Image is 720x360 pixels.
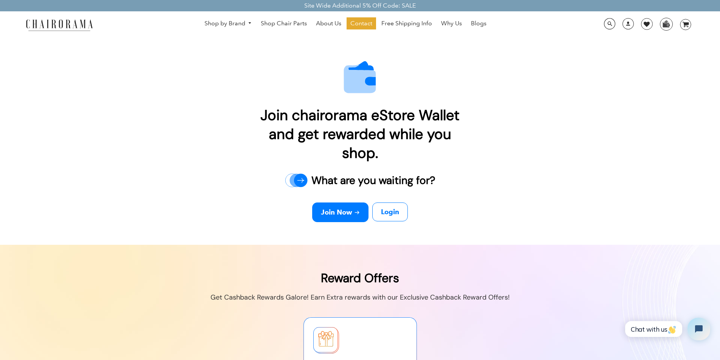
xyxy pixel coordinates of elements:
[261,20,307,28] span: Shop Chair Parts
[619,311,717,347] iframe: Tidio Chat
[660,18,672,29] img: WhatsApp_Image_2024-07-12_at_16.23.01.webp
[441,20,462,28] span: Why Us
[211,264,510,292] h1: Reward Offers
[312,17,345,29] a: About Us
[22,18,97,31] img: chairorama
[347,17,376,29] a: Contact
[437,17,466,29] a: Why Us
[372,202,408,221] a: Login
[316,20,341,28] span: About Us
[471,20,486,28] span: Blogs
[381,20,432,28] span: Free Shipping Info
[258,96,462,170] p: Join chairorama eStore Wallet and get rewarded while you shop.
[129,17,562,31] nav: DesktopNavigation
[312,202,369,222] a: Join Now
[211,292,510,302] p: Get Cashback Rewards Galore! Earn Extra rewards with our Exclusive Cashback Reward Offers!
[201,18,256,29] a: Shop by Brand
[378,17,436,29] a: Free Shipping Info
[257,17,311,29] a: Shop Chair Parts
[467,17,490,29] a: Blogs
[350,20,372,28] span: Contact
[308,170,435,191] p: What are you waiting for?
